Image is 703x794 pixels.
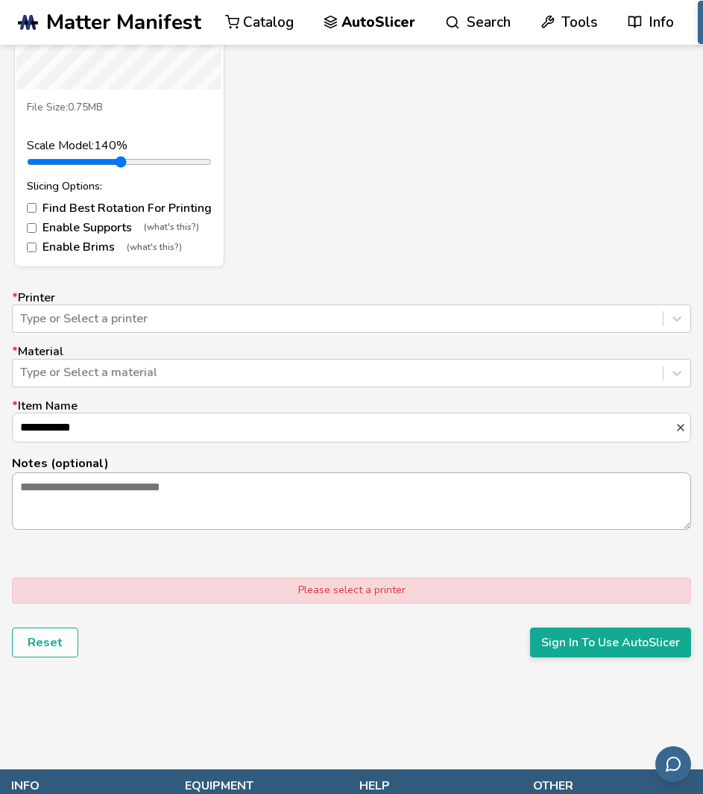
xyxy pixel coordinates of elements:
span: Matter Manifest [46,10,201,34]
label: Find Best Rotation For Printing [27,201,212,215]
input: *PrinterType or Select a printer [20,312,23,325]
label: Item Name [12,399,691,443]
input: *Item Name [13,413,675,442]
input: Enable Brims(what's this?) [27,243,37,252]
div: Slicing Options: [27,180,212,193]
input: Enable Supports(what's this?) [27,223,37,233]
div: Scale Model: 140 % [27,139,212,152]
button: Sign In To Use AutoSlicer [530,628,691,657]
div: Please select a printer [12,578,691,603]
textarea: Notes (optional) [13,473,690,529]
label: Material [12,345,691,387]
input: *MaterialType or Select a material [20,366,23,379]
div: File Size: 0.75MB [27,101,212,113]
input: Find Best Rotation For Printing [27,203,37,213]
button: Send feedback via email [655,746,691,782]
label: Enable Supports [27,221,212,234]
p: Notes (optional) [12,454,691,472]
span: (what's this?) [144,222,199,233]
span: (what's this?) [127,243,182,253]
label: Printer [12,291,691,333]
label: Enable Brims [27,240,212,254]
button: *Item Name [675,422,690,434]
button: Reset [12,628,78,657]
